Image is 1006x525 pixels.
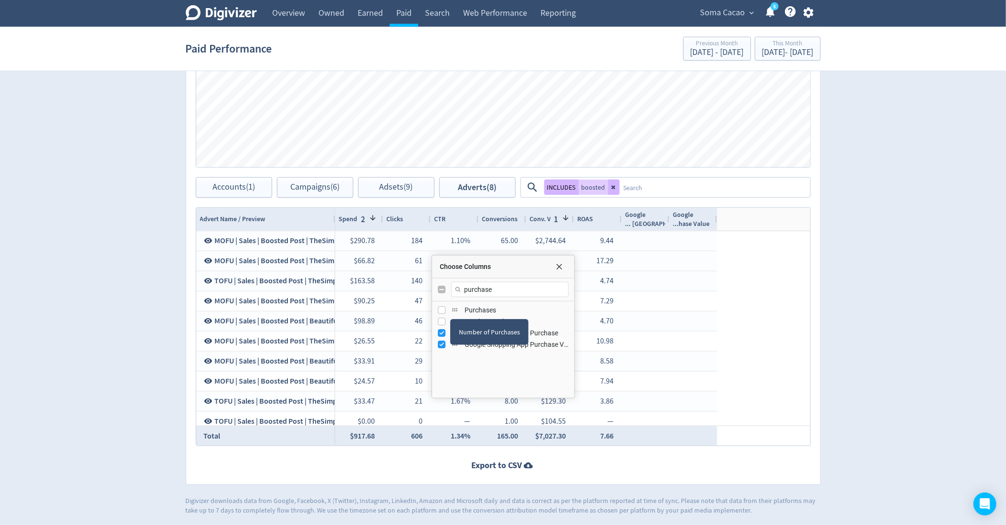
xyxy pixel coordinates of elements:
[608,412,614,431] div: —
[673,219,710,228] div: ...hase Value
[215,336,419,346] span: MOFU | Sales | Boosted Post | TheSimpleLifeFindsPerth | [DATE]
[350,272,375,290] div: $163.58
[451,282,569,297] input: Filter Columns Input
[673,210,694,219] div: Google
[204,352,385,371] button: MOFU | Sales | Boosted Post | BeautifulYoga | [DATE]
[350,232,375,250] div: $290.78
[186,33,272,64] h1: Paid Performance
[597,332,614,351] div: 10.98
[471,460,522,471] strong: Export to CSV
[290,183,339,192] span: Campaigns (6)
[419,412,423,431] div: 0
[204,372,385,391] button: MOFU | Sales | Boosted Post | Beautifulyoga | [DATE]
[204,431,221,441] span: Total
[578,214,593,224] div: ROAS
[432,255,575,398] div: Choose Columns
[762,40,814,48] div: This Month
[215,236,419,246] span: MOFU | Sales | Boosted Post | TheSimpleLifeFindsPerth | [DATE]
[541,392,566,411] div: $129.30
[358,177,434,198] button: Adsets(9)
[200,214,265,224] span: Advert Name / Preview
[415,312,423,331] div: 46
[204,272,416,290] button: TOFU | Sales | Boosted Post | TheSimpleLifeFindsPerth - Copy
[204,332,422,351] button: MOFU | Sales | Boosted Post | TheSimpleLifeFindsPerth | [DATE]
[538,150,574,158] button: Spend, Legend item 3 of 3
[196,177,272,198] button: Accounts(1)
[354,292,375,311] div: $90.25
[415,292,423,311] div: 47
[354,312,375,331] div: $98.89
[597,252,614,270] div: 17.29
[541,412,566,431] div: $104.55
[974,493,996,515] div: Open Intercom Messenger
[505,412,519,431] div: 1.00
[186,496,821,515] p: Digivizer downloads data from Google, Facebook, X (Twitter), Instagram, LinkedIn, Amazon and Micr...
[451,232,471,250] div: 1.10%
[387,214,403,224] div: Clicks
[412,427,423,445] div: 606
[690,48,744,57] div: [DATE] - [DATE]
[432,304,574,316] div: Purchases Column
[215,356,382,366] span: MOFU | Sales | Boosted Post | BeautifulYoga | [DATE]
[762,48,814,57] div: [DATE] - [DATE]
[601,312,614,331] div: 4.70
[354,392,375,411] div: $33.47
[215,376,382,386] span: MOFU | Sales | Boosted Post | Beautifulyoga | [DATE]
[498,427,519,445] div: 165.00
[601,272,614,290] div: 4.74
[354,372,375,391] div: $24.57
[451,252,471,270] div: 1.59%
[434,214,446,224] div: CTR
[601,232,614,250] div: 9.44
[415,372,423,391] div: 10
[412,232,423,250] div: 184
[354,332,375,351] div: $26.55
[204,292,422,311] button: MOFU | Sales | Boosted Post | TheSimpleLifeFindsPerth | [DATE]
[495,150,529,157] button: Clicks, Legend item 2 of 3
[690,40,744,48] div: Previous Month
[625,219,694,228] div: ... [GEOGRAPHIC_DATA]
[482,214,518,224] div: Conversions
[415,392,423,411] div: 21
[204,412,416,431] button: TOFU | Sales | Boosted Post | TheSimpleLifeFindsPerth - Copy
[536,232,566,250] div: $2,744.64
[505,392,519,411] div: 8.00
[354,252,375,270] div: $66.82
[415,352,423,371] div: 29
[451,392,471,411] div: 1.67%
[601,292,614,311] div: 7.29
[530,214,564,224] div: Conv. Value
[440,263,548,270] span: Choose Columns
[215,256,419,266] span: MOFU | Sales | Boosted Post | TheSimpleLifeFindsPerth | [DATE]
[215,396,413,407] span: TOFU | Sales | Boosted Post | TheSimpleLifeFindsPerth - Copy
[380,183,413,192] span: Adsets (9)
[697,5,757,21] button: Soma Cacao
[433,150,574,158] div: Legend
[601,427,614,445] div: 7.66
[450,319,529,345] div: Tooltip
[354,352,375,371] div: $33.91
[536,427,566,445] div: $7,027.30
[601,372,614,391] div: 7.94
[204,232,422,250] button: MOFU | Sales | Boosted Post | TheSimpleLifeFindsPerth | [DATE]
[415,332,423,351] div: 22
[439,177,516,198] button: Adverts(8)
[215,316,382,326] span: MOFU | Sales | Boosted Post | Beautifulyoga | [DATE]
[277,177,353,198] button: Campaigns(6)
[458,183,497,192] span: Adverts (8)
[358,214,366,225] span: 2
[358,412,375,431] div: $0.00
[350,427,375,445] div: $917.68
[748,9,756,17] span: expand_more
[212,183,255,192] span: Accounts (1)
[432,316,574,327] div: Purchase Value Column
[700,5,745,21] span: Soma Cacao
[215,276,413,286] span: TOFU | Sales | Boosted Post | TheSimpleLifeFindsPerth - Copy
[450,319,529,345] div: Number of Purchases
[625,210,646,219] div: Google
[415,252,423,270] div: 61
[451,427,471,445] div: 1.34%
[755,37,821,61] button: This Month[DATE]- [DATE]
[536,252,566,270] div: $1,155.56
[215,296,419,306] span: MOFU | Sales | Boosted Post | TheSimpleLifeFindsPerth | [DATE]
